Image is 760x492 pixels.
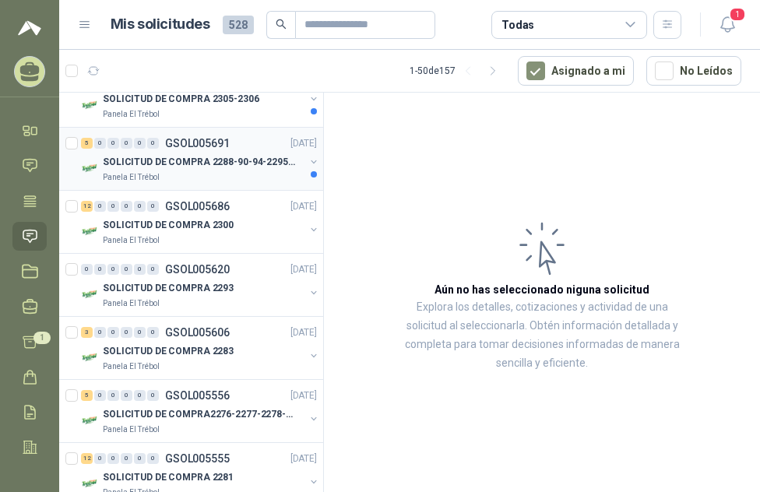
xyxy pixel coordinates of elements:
p: SOLICITUD DE COMPRA 2305-2306 [103,92,259,107]
div: 0 [94,453,106,464]
div: 0 [121,201,132,212]
a: 0 0 0 0 0 0 GSOL005620[DATE] Company LogoSOLICITUD DE COMPRA 2293Panela El Trébol [81,260,320,310]
p: SOLICITUD DE COMPRA 2288-90-94-2295-96-2301-02-04 [103,155,297,170]
div: 0 [94,138,106,149]
div: 1 - 50 de 157 [410,58,505,83]
a: 3 0 0 0 0 0 GSOL005606[DATE] Company LogoSOLICITUD DE COMPRA 2283Panela El Trébol [81,323,320,373]
div: 5 [81,138,93,149]
div: 0 [147,138,159,149]
p: GSOL005556 [165,390,230,401]
p: SOLICITUD DE COMPRA 2281 [103,470,234,485]
img: Company Logo [81,159,100,177]
p: Panela El Trébol [103,108,160,121]
p: [DATE] [290,452,317,466]
button: 1 [713,11,741,39]
div: 0 [94,390,106,401]
p: [DATE] [290,199,317,214]
button: Asignado a mi [518,56,634,86]
p: SOLICITUD DE COMPRA 2283 [103,344,234,359]
div: 0 [94,264,106,275]
a: 1 0 0 0 0 0 GSOL005708[DATE] Company LogoSOLICITUD DE COMPRA 2305-2306Panela El Trébol [81,71,320,121]
div: 0 [121,453,132,464]
img: Logo peakr [18,19,41,37]
div: 0 [94,327,106,338]
p: GSOL005686 [165,201,230,212]
div: 0 [134,453,146,464]
span: search [276,19,287,30]
p: GSOL005606 [165,327,230,338]
div: 0 [94,201,106,212]
h3: Aún no has seleccionado niguna solicitud [435,281,649,298]
a: 12 0 0 0 0 0 GSOL005686[DATE] Company LogoSOLICITUD DE COMPRA 2300Panela El Trébol [81,197,320,247]
span: 1 [33,332,51,344]
img: Company Logo [81,285,100,304]
p: [DATE] [290,325,317,340]
div: 0 [121,390,132,401]
div: 0 [121,138,132,149]
img: Company Logo [81,222,100,241]
p: Explora los detalles, cotizaciones y actividad de una solicitud al seleccionarla. Obtén informaci... [402,298,682,373]
div: 12 [81,201,93,212]
button: No Leídos [646,56,741,86]
h1: Mis solicitudes [111,13,210,36]
div: 0 [147,264,159,275]
img: Company Logo [81,348,100,367]
div: 0 [134,138,146,149]
p: SOLICITUD DE COMPRA2276-2277-2278-2284-2285- [103,407,297,422]
div: 0 [107,138,119,149]
div: 0 [121,327,132,338]
p: [DATE] [290,262,317,277]
div: 0 [81,264,93,275]
p: GSOL005555 [165,453,230,464]
p: Panela El Trébol [103,234,160,247]
div: 0 [147,453,159,464]
div: 0 [107,390,119,401]
span: 528 [223,16,254,34]
div: 0 [107,201,119,212]
div: 0 [134,390,146,401]
a: 5 0 0 0 0 0 GSOL005556[DATE] Company LogoSOLICITUD DE COMPRA2276-2277-2278-2284-2285-Panela El Tr... [81,386,320,436]
div: 5 [81,390,93,401]
div: 0 [134,327,146,338]
div: 0 [121,264,132,275]
div: 3 [81,327,93,338]
p: Panela El Trébol [103,360,160,373]
p: GSOL005691 [165,138,230,149]
p: [DATE] [290,136,317,151]
div: 0 [134,201,146,212]
p: Panela El Trébol [103,171,160,184]
p: SOLICITUD DE COMPRA 2293 [103,281,234,296]
div: 0 [147,201,159,212]
div: 0 [134,264,146,275]
p: [DATE] [290,388,317,403]
div: 0 [107,264,119,275]
div: 0 [107,327,119,338]
div: 0 [147,327,159,338]
a: 5 0 0 0 0 0 GSOL005691[DATE] Company LogoSOLICITUD DE COMPRA 2288-90-94-2295-96-2301-02-04Panela ... [81,134,320,184]
a: 1 [12,328,47,357]
div: 12 [81,453,93,464]
p: GSOL005620 [165,264,230,275]
p: Panela El Trébol [103,297,160,310]
p: SOLICITUD DE COMPRA 2300 [103,218,234,233]
span: 1 [729,7,746,22]
div: 0 [107,453,119,464]
div: 0 [147,390,159,401]
div: Todas [501,16,534,33]
img: Company Logo [81,96,100,114]
p: Panela El Trébol [103,423,160,436]
img: Company Logo [81,411,100,430]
